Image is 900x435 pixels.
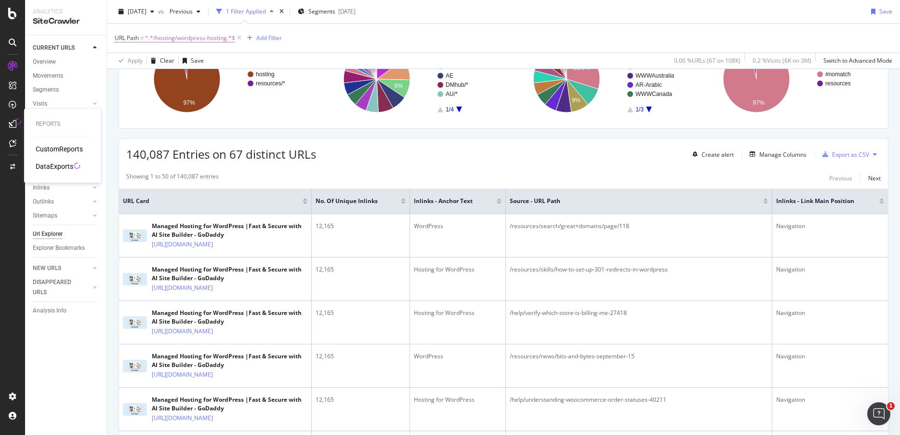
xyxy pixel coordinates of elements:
[123,273,147,285] img: main image
[33,57,100,67] a: Overview
[868,172,881,184] button: Next
[33,85,59,95] div: Segments
[36,162,73,171] a: DataExports
[152,395,307,413] div: Managed Hosting for WordPress |Fast & Secure with AI Site Builder - GoDaddy
[126,172,219,184] div: Showing 1 to 50 of 140,087 entries
[33,306,100,316] a: Analysis Info
[128,56,143,65] div: Apply
[510,309,768,317] div: /help/verify-which-store-is-billing-me-27418
[33,263,61,273] div: NEW URLS
[510,352,768,361] div: /resources/news/bits-and-bytes-september-15
[256,80,285,87] text: resources/*
[294,4,359,19] button: Segments[DATE]
[446,106,454,113] text: 1/4
[33,263,90,273] a: NEW URLS
[506,37,691,121] svg: A chart.
[825,71,851,78] text: #nomatch
[635,82,662,88] text: AR-Arabic
[33,57,56,67] div: Overview
[696,37,881,121] svg: A chart.
[33,71,100,81] a: Movements
[688,147,734,162] button: Create alert
[316,37,501,121] div: A chart.
[414,222,502,231] div: WordPress
[316,265,406,274] div: 12,165
[510,265,768,274] div: /resources/skills/how-to-set-up-301-redirects-in-wordpress
[829,174,852,182] div: Previous
[776,265,884,274] div: Navigation
[33,43,90,53] a: CURRENT URLS
[33,183,90,193] a: Inlinks
[152,283,213,293] a: [URL][DOMAIN_NAME]
[36,144,83,154] a: CustomReports
[776,395,884,404] div: Navigation
[152,326,213,336] a: [URL][DOMAIN_NAME]
[746,149,807,160] button: Manage Columns
[33,183,50,193] div: Inlinks
[166,7,193,15] span: Previous
[33,277,90,298] a: DISAPPEARED URLS
[152,222,307,239] div: Managed Hosting for WordPress |Fast & Secure with AI Site Builder - GoDaddy
[152,352,307,369] div: Managed Hosting for WordPress |Fast & Secure with AI Site Builder - GoDaddy
[33,229,63,239] div: Url Explorer
[115,34,139,42] span: URL Path
[212,4,278,19] button: 1 Filter Applied
[140,34,144,42] span: =
[256,71,275,78] text: hosting
[33,43,75,53] div: CURRENT URLS
[316,352,406,361] div: 12,165
[414,197,482,205] span: Inlinks - Anchor Text
[256,34,282,42] div: Add Filter
[123,403,147,416] img: main image
[226,7,266,15] div: 1 Filter Applied
[446,82,468,88] text: DMhub/*
[867,402,890,425] iframe: Intercom live chat
[33,211,90,221] a: Sitemaps
[316,309,406,317] div: 12,165
[123,197,300,205] span: URL Card
[33,243,85,253] div: Explorer Bookmarks
[152,265,307,283] div: Managed Hosting for WordPress |Fast & Secure with AI Site Builder - GoDaddy
[152,370,213,380] a: [URL][DOMAIN_NAME]
[126,146,316,162] span: 140,087 Entries on 67 distinct URLs
[160,56,174,65] div: Clear
[126,37,311,121] svg: A chart.
[152,309,307,326] div: Managed Hosting for WordPress |Fast & Secure with AI Site Builder - GoDaddy
[123,230,147,242] img: main image
[868,174,881,182] div: Next
[316,197,386,205] span: No. of Unique Inlinks
[115,53,143,68] button: Apply
[33,85,100,95] a: Segments
[753,56,811,65] div: 0.2 % Visits ( 6K on 3M )
[635,63,664,70] text: WWWIndia
[776,352,884,361] div: Navigation
[829,172,852,184] button: Previous
[414,352,502,361] div: WordPress
[33,197,90,207] a: Outlinks
[158,7,166,15] span: vs
[701,150,734,159] div: Create alert
[819,147,869,162] button: Export as CSV
[635,106,644,113] text: 1/3
[152,413,213,423] a: [URL][DOMAIN_NAME]
[338,7,356,15] div: [DATE]
[33,211,57,221] div: Sitemaps
[316,222,406,231] div: 12,165
[635,91,672,97] text: WWWCanada
[33,8,99,16] div: Analytics
[191,56,204,65] div: Save
[147,53,174,68] button: Clear
[867,4,892,19] button: Save
[115,4,158,19] button: [DATE]
[674,56,741,65] div: 0.06 % URLs ( 67 on 108K )
[776,309,884,317] div: Navigation
[308,7,335,15] span: Segments
[33,16,99,27] div: SiteCrawler
[879,7,892,15] div: Save
[832,150,869,159] div: Export as CSV
[243,32,282,44] button: Add Filter
[446,72,453,79] text: AE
